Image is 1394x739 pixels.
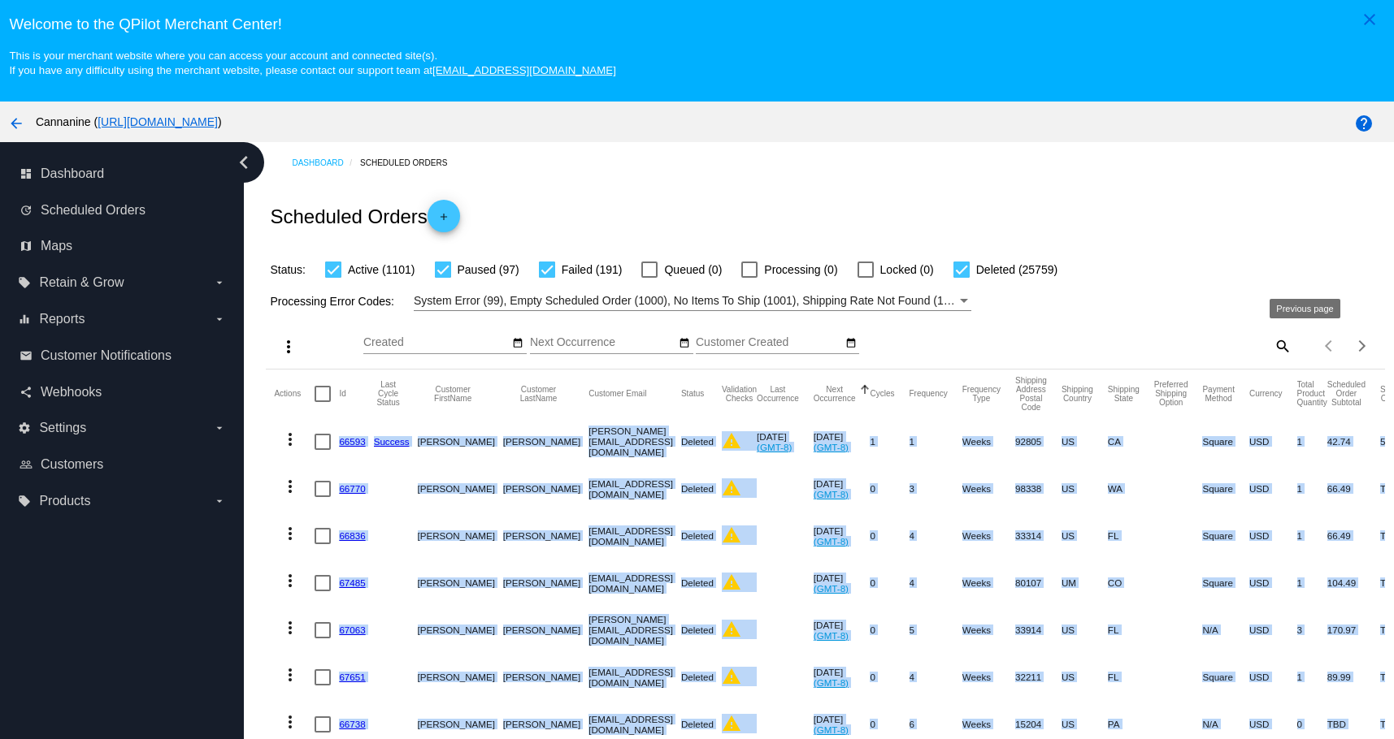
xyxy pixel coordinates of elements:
span: Deleted (25759) [976,260,1057,279]
span: Deleted [681,577,714,588]
button: Change sorting for NextOccurrenceUtc [814,385,856,403]
button: Change sorting for Frequency [910,389,948,399]
mat-cell: 0 [870,607,909,654]
mat-header-cell: Validation Checks [722,369,757,418]
mat-cell: 1 [870,418,909,465]
mat-cell: CA [1108,418,1154,465]
mat-icon: warning [722,478,741,498]
span: Products [39,494,90,508]
mat-cell: 0 [870,512,909,560]
mat-header-cell: Total Product Quantity [1297,369,1327,418]
input: Next Occurrence [530,336,676,349]
span: Deleted [681,719,714,729]
i: chevron_left [231,149,257,175]
mat-cell: 32211 [1015,654,1062,701]
mat-cell: USD [1249,607,1297,654]
a: (GMT-8) [814,489,849,499]
i: equalizer [18,313,31,326]
span: Retain & Grow [39,275,124,290]
span: Deleted [681,624,714,635]
a: Dashboard [292,150,360,175]
a: dashboard Dashboard [20,161,226,187]
mat-icon: more_vert [280,524,300,543]
mat-icon: warning [722,667,741,686]
mat-cell: 0 [870,654,909,701]
mat-cell: [DATE] [814,654,871,701]
a: 66593 [339,436,365,447]
mat-cell: 5 [910,607,962,654]
mat-cell: 1 [910,418,962,465]
mat-cell: 170.97 [1327,607,1380,654]
mat-cell: [PERSON_NAME] [503,512,588,560]
mat-cell: [DATE] [757,418,814,465]
span: Deleted [681,483,714,494]
mat-icon: warning [722,431,741,451]
a: 66836 [339,530,365,541]
span: Deleted [681,436,714,447]
a: (GMT-8) [814,677,849,688]
a: [URL][DOMAIN_NAME] [98,115,218,128]
mat-icon: help [1354,114,1374,133]
a: [EMAIL_ADDRESS][DOMAIN_NAME] [432,64,616,76]
button: Change sorting for CustomerEmail [588,389,646,399]
mat-cell: [PERSON_NAME] [418,512,503,560]
h2: Scheduled Orders [270,200,459,232]
mat-cell: USD [1249,560,1297,607]
small: This is your merchant website where you can access your account and connected site(s). If you hav... [9,50,615,76]
mat-icon: warning [722,573,741,592]
mat-cell: [PERSON_NAME] [503,654,588,701]
mat-icon: close [1360,10,1379,29]
button: Change sorting for ShippingState [1108,385,1140,403]
mat-cell: [PERSON_NAME] [418,465,503,512]
mat-cell: [PERSON_NAME] [418,607,503,654]
button: Change sorting for LastProcessingCycleId [374,380,403,407]
mat-cell: WA [1108,465,1154,512]
mat-icon: more_vert [280,618,300,637]
mat-cell: Weeks [962,560,1015,607]
mat-icon: more_vert [279,337,298,357]
mat-cell: 0 [870,560,909,607]
mat-cell: US [1062,512,1108,560]
a: (GMT-8) [814,442,849,452]
input: Created [363,336,510,349]
mat-cell: Weeks [962,512,1015,560]
i: arrow_drop_down [213,421,226,434]
i: local_offer [18,276,31,289]
mat-cell: FL [1108,654,1154,701]
a: (GMT-8) [814,583,849,594]
span: Cannanine ( ) [36,115,222,128]
mat-icon: warning [722,525,741,545]
span: Reports [39,312,85,326]
mat-icon: more_vert [280,712,300,732]
mat-cell: 42.74 [1327,418,1380,465]
mat-icon: date_range [679,337,690,350]
mat-cell: [DATE] [814,512,871,560]
mat-cell: 4 [910,654,962,701]
mat-cell: US [1062,607,1108,654]
i: settings [18,421,31,434]
mat-cell: Square [1202,560,1249,607]
mat-icon: search [1272,333,1292,358]
mat-icon: more_vert [280,430,300,449]
button: Change sorting for Subtotal [1327,380,1366,407]
mat-icon: more_vert [280,477,300,496]
mat-cell: 33314 [1015,512,1062,560]
button: Change sorting for LastOccurrenceUtc [757,385,799,403]
a: 67651 [339,672,365,682]
mat-cell: [PERSON_NAME] [503,607,588,654]
mat-cell: 1 [1297,512,1327,560]
mat-cell: N/A [1202,607,1249,654]
a: (GMT-8) [814,630,849,641]
mat-icon: warning [722,620,741,639]
mat-cell: 0 [870,465,909,512]
button: Change sorting for PreferredShippingOption [1154,380,1188,407]
button: Change sorting for Cycles [870,389,894,399]
a: 67485 [339,577,365,588]
mat-cell: Weeks [962,654,1015,701]
mat-cell: 104.49 [1327,560,1380,607]
mat-cell: [PERSON_NAME][EMAIL_ADDRESS][DOMAIN_NAME] [588,418,681,465]
mat-cell: 92805 [1015,418,1062,465]
button: Change sorting for Id [339,389,345,399]
mat-cell: [PERSON_NAME][EMAIL_ADDRESS][DOMAIN_NAME] [588,607,681,654]
mat-cell: FL [1108,512,1154,560]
